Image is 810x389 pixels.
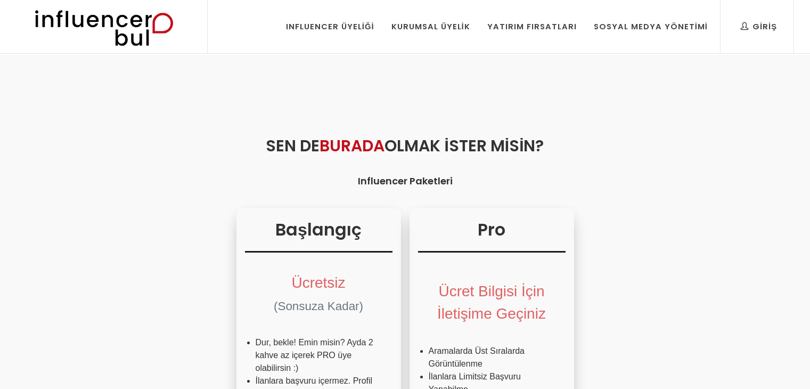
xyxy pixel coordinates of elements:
div: Yatırım Fırsatları [487,21,577,33]
h3: Başlangıç [245,217,392,253]
span: (Sonsuza Kadar) [274,299,363,313]
div: Influencer Üyeliği [286,21,374,33]
span: Ücret Bilgisi İçin [438,283,544,299]
div: Sosyal Medya Yönetimi [594,21,708,33]
h2: Sen de Olmak İster misin? [60,134,750,158]
span: İletişime Geçiniz [437,305,546,322]
span: Burada [320,134,384,157]
div: Kurumsal Üyelik [391,21,470,33]
span: Ücretsiz [291,274,345,291]
li: Aramalarda Üst Sıralarda Görüntülenme [429,345,555,370]
li: Dur, bekle! Emin misin? Ayda 2 kahve az içerek PRO üye olabilirsin :) [256,336,382,375]
h3: Pro [418,217,566,253]
div: Giriş [741,21,777,33]
h4: Influencer Paketleri [60,174,750,188]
